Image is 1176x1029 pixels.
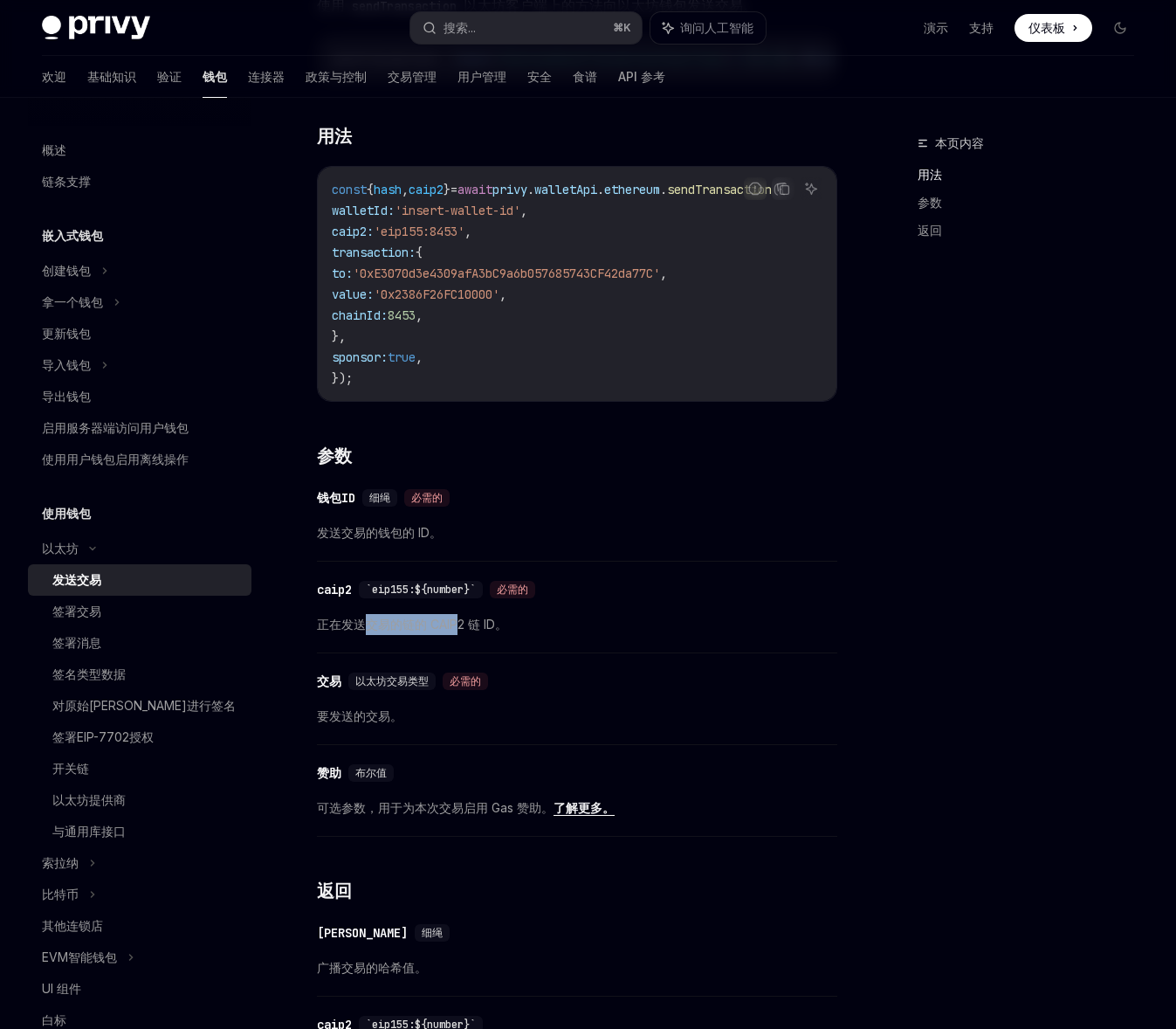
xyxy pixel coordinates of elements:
font: 仪表板 [1028,20,1065,35]
span: , [520,203,527,218]
font: 以太坊交易类型 [355,674,429,688]
span: caip2: [332,224,374,239]
font: 政策与控制 [306,69,367,84]
span: 8453 [388,307,416,323]
span: await [457,182,492,197]
button: 询问人工智能 [800,177,822,200]
a: 演示 [924,19,948,37]
font: 返回 [317,881,351,901]
font: 欢迎 [42,69,66,84]
a: 开关链 [28,753,251,784]
font: 必需的 [411,491,443,505]
font: `eip155:${number}` [366,583,476,597]
span: 'insert-wallet-id' [395,203,520,218]
span: , [464,224,471,239]
span: , [660,266,667,281]
button: 询问人工智能 [650,12,766,44]
font: 使用钱包 [42,506,91,521]
a: 支持 [969,19,994,37]
font: 食谱 [573,69,597,84]
font: 支持 [969,20,994,35]
span: transaction: [332,245,416,260]
span: walletApi [534,182,597,197]
font: 要发送的交易。 [317,708,402,723]
span: hash [374,182,402,197]
a: 签署EIP-7702授权 [28,722,251,753]
span: . [597,182,604,197]
font: 赞助 [317,765,341,781]
font: 必需的 [497,583,528,597]
font: 参数 [317,445,351,466]
a: 签署交易 [28,596,251,627]
span: , [499,287,506,302]
font: 搜索... [444,20,476,35]
font: 比特币 [42,887,79,901]
font: 本页内容 [935,135,984,150]
font: 钱包 [203,69,227,84]
a: 更新钱包 [28,318,251,349]
font: 布尔值 [355,766,387,780]
a: 概述 [28,135,251,166]
a: 验证 [157,56,182,98]
font: 用法 [317,126,351,147]
font: 链条支撑 [42,174,91,189]
font: 使用用户钱包启用离线操作 [42,452,189,466]
font: 演示 [924,20,948,35]
a: 食谱 [573,56,597,98]
a: 以太坊提供商 [28,784,251,816]
button: 复制代码块中的内容 [772,177,794,200]
font: 参数 [918,195,942,210]
font: 概述 [42,142,66,157]
font: 嵌入式钱包 [42,228,103,243]
font: 正在发送交易的链的 CAIP2 链 ID。 [317,617,507,632]
a: 其他连锁店 [28,910,251,942]
a: 仪表板 [1014,14,1092,42]
a: 使用用户钱包启用离线操作 [28,444,251,475]
font: 了解更多。 [554,800,615,815]
span: { [367,182,374,197]
font: 广播交易的哈希值。 [317,960,427,975]
font: 白标 [42,1012,66,1027]
font: 发送交易 [52,572,101,587]
font: 基础知识 [87,69,136,84]
font: 细绳 [422,926,443,940]
span: . [660,182,667,197]
font: 必需的 [450,674,481,688]
font: [PERSON_NAME] [317,925,408,941]
font: 索拉纳 [42,855,79,870]
font: ⌘ [613,21,623,34]
a: 导出钱包 [28,381,251,412]
span: '0xE3070d3e4309afA3bC9a6b057685743CF42da77C' [353,266,660,281]
span: to: [332,266,353,281]
font: 签署EIP-7702授权 [52,729,154,744]
span: 'eip155:8453' [374,224,464,239]
a: 签名类型数据 [28,659,251,690]
span: { [416,245,423,260]
a: 连接器 [248,56,285,98]
span: chainId: [332,307,388,323]
span: }); [332,370,353,386]
font: 询问人工智能 [680,20,753,35]
font: 用户管理 [457,69,506,84]
a: API 参考 [618,56,665,98]
font: 安全 [527,69,552,84]
font: 交易 [317,673,341,689]
a: 钱包 [203,56,227,98]
font: 签署交易 [52,604,101,618]
font: 返回 [918,223,942,238]
font: 用法 [918,167,942,182]
a: 签署消息 [28,627,251,659]
font: 签名类型数据 [52,666,126,681]
span: privy [492,182,527,197]
font: 导出钱包 [42,389,91,404]
font: caip2 [317,582,352,597]
span: sendTransaction [667,182,772,197]
font: 拿一个钱包 [42,294,103,309]
font: 对原始[PERSON_NAME]进行签名 [52,698,236,713]
font: 交易管理 [388,69,437,84]
a: 返回 [918,217,1148,245]
span: , [402,182,409,197]
a: 链条支撑 [28,166,251,197]
span: } [444,182,450,197]
a: 欢迎 [42,56,66,98]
